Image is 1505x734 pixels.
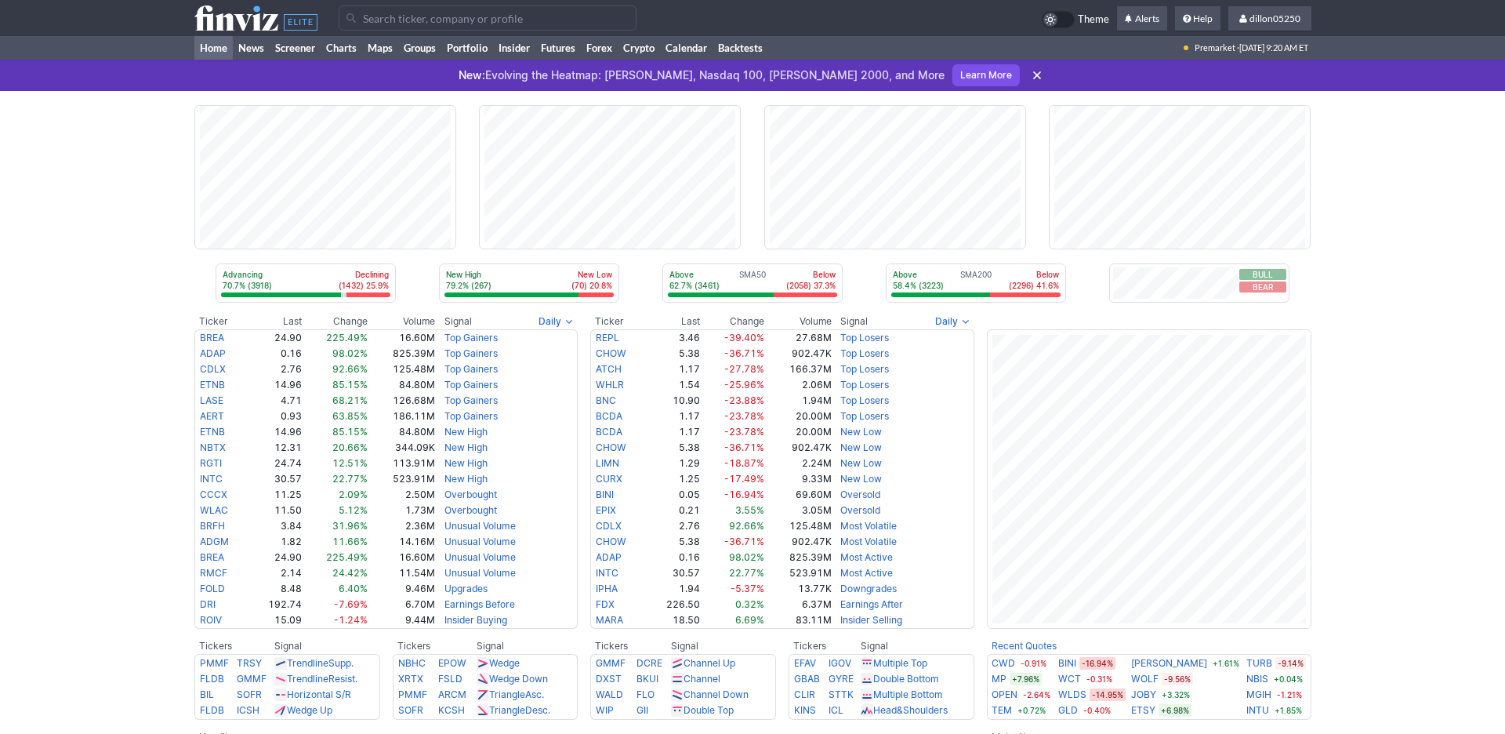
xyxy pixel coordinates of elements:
input: Search [339,5,636,31]
p: Below [1009,269,1059,280]
a: ICL [829,704,843,716]
a: Home [194,36,233,60]
a: Top Losers [840,379,889,391]
th: Last [248,314,303,329]
td: 4.71 [248,393,303,409]
a: GMMF [596,657,626,669]
td: 1.94M [765,393,832,409]
a: BREA [200,551,224,563]
a: FSLD [438,673,462,685]
span: Theme [1078,11,1109,28]
span: -36.71% [724,536,764,547]
span: 98.02% [332,347,368,359]
a: Maps [362,36,398,60]
a: Unusual Volume [444,551,516,563]
td: 125.48M [368,362,436,377]
a: NBTX [200,441,226,453]
td: 166.37M [765,362,832,377]
a: TriangleAsc. [489,689,544,700]
span: -23.78% [724,426,764,438]
td: 523.91M [765,565,832,581]
td: 2.50M [368,487,436,503]
span: Trendline [287,657,328,669]
td: 1.29 [647,456,701,471]
a: Most Active [840,567,893,579]
a: Top Gainers [444,347,498,359]
td: 125.48M [765,518,832,534]
a: WOLF [1131,671,1159,687]
td: 27.68M [765,329,832,346]
span: dillon05250 [1249,13,1300,24]
a: KCSH [438,704,465,716]
a: Recent Quotes [992,640,1057,652]
a: DRI [200,598,216,610]
span: -16.94% [724,489,764,500]
td: 1.17 [647,409,701,424]
a: FDX [596,598,615,610]
a: AERT [200,410,224,422]
a: BKUI [636,673,658,685]
a: ROIV [200,614,222,626]
a: GMMF [237,673,267,685]
td: 11.54M [368,565,436,581]
a: Most Volatile [840,536,897,547]
p: (2296) 41.6% [1009,280,1059,291]
a: Channel Down [684,689,749,700]
p: Declining [339,269,389,280]
a: Top Losers [840,332,889,343]
td: 2.14 [248,565,303,581]
a: Top Gainers [444,363,498,375]
span: 11.66% [332,536,368,547]
a: EPIX [596,504,616,516]
td: 69.60M [765,487,832,503]
a: BCDA [596,426,622,438]
a: ARCM [438,689,466,700]
a: Top Losers [840,363,889,375]
a: REPL [596,332,619,343]
a: Wedge Down [489,673,548,685]
a: PMMF [200,657,229,669]
a: Learn More [952,64,1020,86]
a: Channel Up [684,657,735,669]
a: Head&Shoulders [873,704,948,716]
td: 2.06M [765,377,832,393]
span: -27.78% [724,363,764,375]
a: ETNB [200,379,225,391]
a: TEM [992,703,1012,718]
a: Help [1175,6,1220,31]
a: New High [444,457,488,469]
td: 24.90 [248,550,303,565]
span: 31.96% [332,520,368,532]
a: Most Active [840,551,893,563]
span: Desc. [525,704,550,716]
p: Evolving the Heatmap: [PERSON_NAME], Nasdaq 100, [PERSON_NAME] 2000, and More [459,67,945,83]
span: 225.49% [326,551,368,563]
a: INTU [1246,703,1269,718]
span: 92.66% [729,520,764,532]
a: Groups [398,36,441,60]
span: -39.40% [724,332,764,343]
a: Charts [321,36,362,60]
span: -36.71% [724,441,764,453]
th: Volume [368,314,436,329]
a: Insider Buying [444,614,507,626]
a: Top Gainers [444,410,498,422]
a: INTC [200,473,223,485]
a: Wedge Up [287,704,332,716]
a: Overbought [444,504,497,516]
a: CCCX [200,489,227,500]
a: TrendlineSupp. [287,657,354,669]
th: Ticker [590,314,647,329]
a: Unusual Volume [444,536,516,547]
td: 9.33M [765,471,832,487]
a: CLIR [794,689,815,700]
a: CDLX [596,520,622,532]
td: 16.60M [368,550,436,565]
a: GLD [1058,703,1078,718]
a: Portfolio [441,36,493,60]
td: 0.21 [647,503,701,518]
td: 3.46 [647,329,701,346]
span: -25.96% [724,379,764,391]
a: New Low [840,441,882,453]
